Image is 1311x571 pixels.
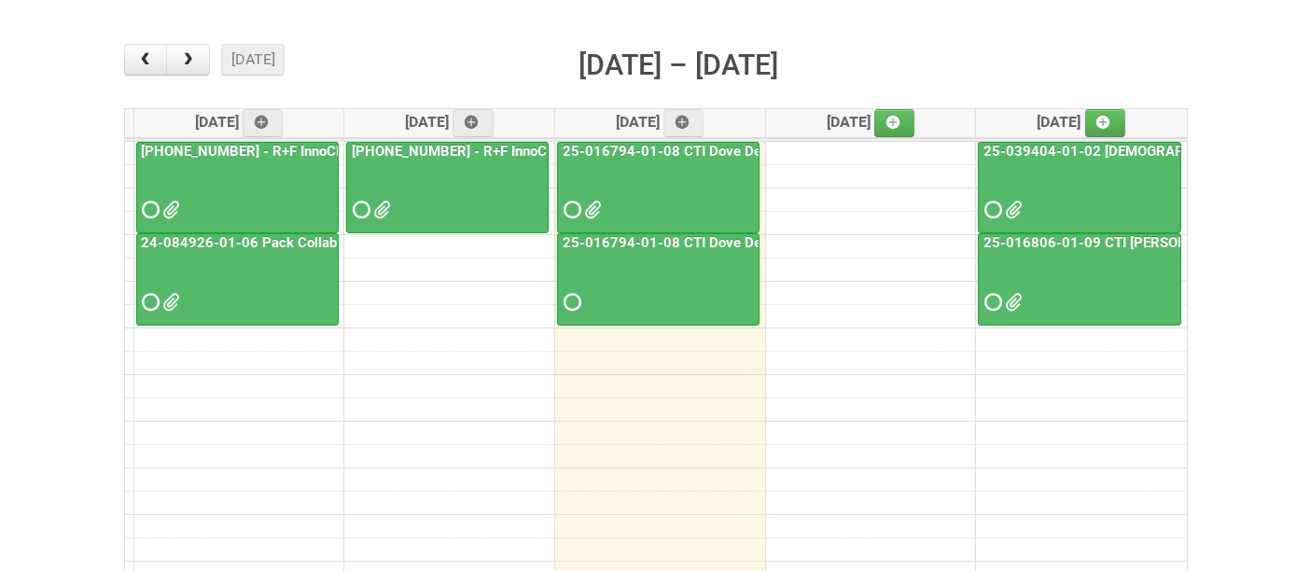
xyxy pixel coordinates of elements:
span: 25-016794-01-01_LABELS_Lion1.xlsx MOR 25-016794-01-08.xlsm 25-016794-01-01_LABELS_Lion.xlsx Dove ... [584,203,597,216]
a: Add an event [663,109,704,137]
span: grp 1001 2..jpg group 1001 1..jpg MOR 24-084926-01-08.xlsm Labels 24-084926-01-06 Pack Collab Wan... [163,296,176,309]
span: Requested [143,203,156,216]
a: [PHONE_NUMBER] - R+F InnoCPT - photo slot [348,143,643,160]
span: Requested [564,203,577,216]
a: [PHONE_NUMBER] - R+F InnoCPT [138,143,358,160]
span: Requested [143,296,156,309]
span: [DATE] [827,113,915,131]
a: 24-084926-01-06 Pack Collab Wand Tint [136,233,339,326]
a: [PHONE_NUMBER] - R+F InnoCPT [136,142,339,234]
a: Add an event [1085,109,1126,137]
a: 25-016794-01-08 CTI Dove Deep Moisture [559,143,839,160]
a: 25-039404-01-02 [DEMOGRAPHIC_DATA] Wet Shave SQM [978,142,1181,234]
span: Requested [984,296,997,309]
a: [PHONE_NUMBER] - R+F InnoCPT - photo slot [346,142,549,234]
span: Requested [564,296,577,309]
span: [DATE] [195,113,284,131]
a: Add an event [453,109,494,137]
a: 24-084926-01-06 Pack Collab Wand Tint [138,234,408,251]
a: Add an event [243,109,284,137]
span: GROUP 001.jpg GROUP 001 (2).jpg [373,203,386,216]
button: [DATE] [221,44,285,76]
span: JNF 25-039404-01-02_REV.doc MDN 25-039404-01-02 MDN #2.xlsx MDN 25-039404-01-02.xlsx [1005,203,1018,216]
span: LPF - 25-016806-01-09 CTI Dove CM Bar Superior HUT.xlsx Dove CM Usage Instructions.pdf MDN - 25-0... [1005,296,1018,309]
h2: [DATE] – [DATE] [579,44,778,87]
span: Requested [984,203,997,216]
a: 25-016794-01-08 CTI Dove Deep Moisture [557,142,760,234]
span: [DATE] [405,113,494,131]
a: Add an event [874,109,915,137]
span: [DATE] [616,113,704,131]
span: MDN 25-032854-01-08 Left overs.xlsx MOR 25-032854-01-08.xlsm 25_032854_01_LABELS_Lion.xlsx MDN 25... [163,203,176,216]
span: [DATE] [1038,113,1126,131]
a: 25-016794-01-08 CTI Dove Deep Moisture - Photos slot [559,234,923,251]
a: 25-016794-01-08 CTI Dove Deep Moisture - Photos slot [557,233,760,326]
span: Requested [353,203,366,216]
a: 25-016806-01-09 CTI [PERSON_NAME] Bar Superior HUT [978,233,1181,326]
